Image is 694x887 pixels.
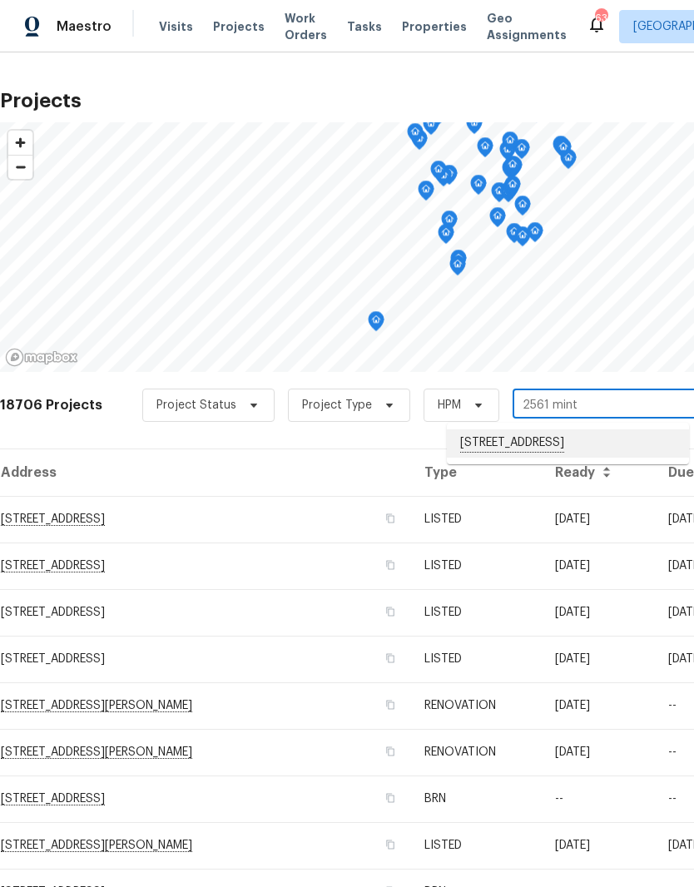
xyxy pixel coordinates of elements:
[441,211,458,236] div: Map marker
[542,682,655,729] td: [DATE]
[383,744,398,759] button: Copy Address
[411,543,542,589] td: LISTED
[383,697,398,712] button: Copy Address
[411,589,542,636] td: LISTED
[514,226,531,252] div: Map marker
[470,175,487,201] div: Map marker
[450,250,467,275] div: Map marker
[542,776,655,822] td: --
[555,138,572,164] div: Map marker
[542,449,655,496] th: Ready
[8,156,32,179] span: Zoom out
[542,822,655,869] td: [DATE]
[553,136,569,161] div: Map marker
[5,348,78,367] a: Mapbox homepage
[441,165,458,191] div: Map marker
[383,511,398,526] button: Copy Address
[285,10,327,43] span: Work Orders
[383,651,398,666] button: Copy Address
[542,636,655,682] td: [DATE]
[466,114,483,140] div: Map marker
[8,131,32,155] button: Zoom in
[438,397,461,414] span: HPM
[513,139,530,165] div: Map marker
[383,837,398,852] button: Copy Address
[383,604,398,619] button: Copy Address
[383,557,398,572] button: Copy Address
[449,255,466,281] div: Map marker
[542,496,655,543] td: [DATE]
[491,182,508,208] div: Map marker
[383,790,398,805] button: Copy Address
[527,222,543,248] div: Map marker
[159,18,193,35] span: Visits
[411,729,542,776] td: RENOVATION
[499,141,516,166] div: Map marker
[487,10,567,43] span: Geo Assignments
[542,543,655,589] td: [DATE]
[402,18,467,35] span: Properties
[595,10,607,27] div: 63
[411,449,542,496] th: Type
[504,156,521,181] div: Map marker
[407,123,424,149] div: Map marker
[411,822,542,869] td: LISTED
[502,159,518,185] div: Map marker
[213,18,265,35] span: Projects
[500,182,517,208] div: Map marker
[542,589,655,636] td: [DATE]
[503,179,519,205] div: Map marker
[347,21,382,32] span: Tasks
[489,207,506,233] div: Map marker
[514,196,531,221] div: Map marker
[506,223,523,249] div: Map marker
[302,397,372,414] span: Project Type
[504,176,521,201] div: Map marker
[411,776,542,822] td: BRN
[418,181,434,206] div: Map marker
[411,682,542,729] td: RENOVATION
[502,131,518,157] div: Map marker
[542,729,655,776] td: [DATE]
[156,397,236,414] span: Project Status
[477,137,493,163] div: Map marker
[8,155,32,179] button: Zoom out
[368,311,384,337] div: Map marker
[430,161,447,186] div: Map marker
[57,18,112,35] span: Maestro
[438,224,454,250] div: Map marker
[411,636,542,682] td: LISTED
[411,496,542,543] td: LISTED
